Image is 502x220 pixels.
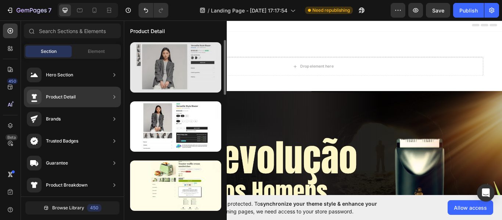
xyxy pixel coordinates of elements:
[46,115,61,123] div: Brands
[448,200,493,215] button: Allow access
[432,7,444,14] span: Save
[41,48,57,55] span: Section
[24,24,121,38] input: Search Sections & Elements
[171,201,377,214] span: synchronize your theme style & enhance your experience
[7,78,18,84] div: 450
[139,3,168,18] div: Undo/Redo
[52,205,84,211] span: Browse Library
[124,19,502,197] iframe: Design area
[3,3,55,18] button: 7
[426,3,450,18] button: Save
[208,7,209,14] span: /
[6,134,18,140] div: Beta
[454,204,487,212] span: Allow access
[459,7,478,14] div: Publish
[477,184,495,202] div: Open Intercom Messenger
[46,181,87,189] div: Product Breakdown
[453,3,484,18] button: Publish
[46,159,68,167] div: Guarantee
[205,53,244,58] div: Drop element here
[87,204,101,212] div: 450
[171,200,406,215] span: Your page is password protected. To when designing pages, we need access to your store password.
[312,7,350,14] span: Need republishing
[48,6,51,15] p: 7
[46,71,73,79] div: Hero Section
[46,93,76,101] div: Product Detail
[88,48,105,55] span: Element
[211,7,287,14] span: Landing Page - [DATE] 17:17:54
[46,137,78,145] div: Trusted Badges
[25,201,119,214] button: Browse Library450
